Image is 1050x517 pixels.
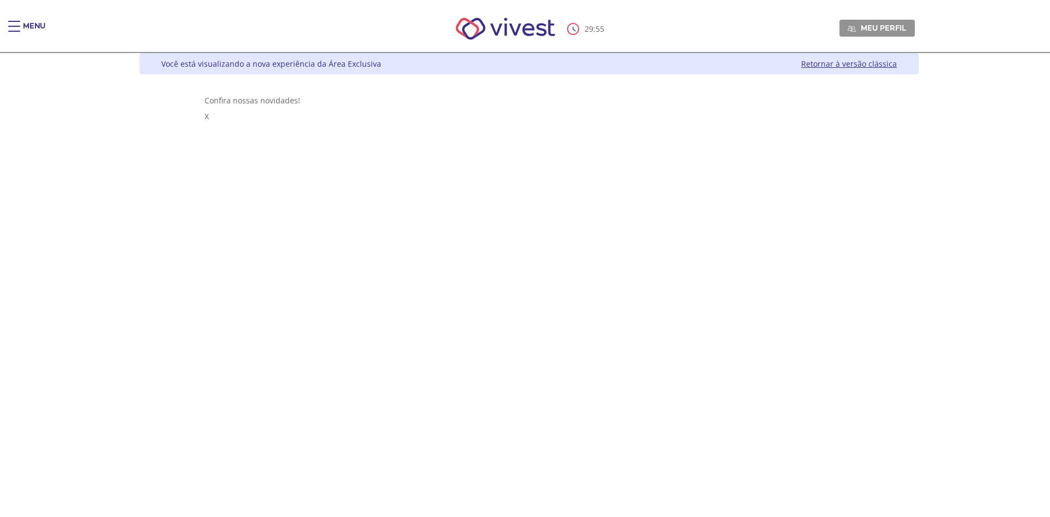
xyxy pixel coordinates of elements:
a: Meu perfil [839,20,915,36]
span: 55 [596,24,604,34]
a: Retornar à versão clássica [801,59,897,69]
div: Você está visualizando a nova experiência da Área Exclusiva [161,59,381,69]
div: Menu [23,21,45,43]
span: 29 [585,24,593,34]
div: Vivest [131,53,919,517]
img: Vivest [444,5,568,52]
span: X [205,111,209,121]
div: : [567,23,606,35]
img: Meu perfil [848,25,856,33]
div: Confira nossas novidades! [205,95,854,106]
span: Meu perfil [861,23,906,33]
